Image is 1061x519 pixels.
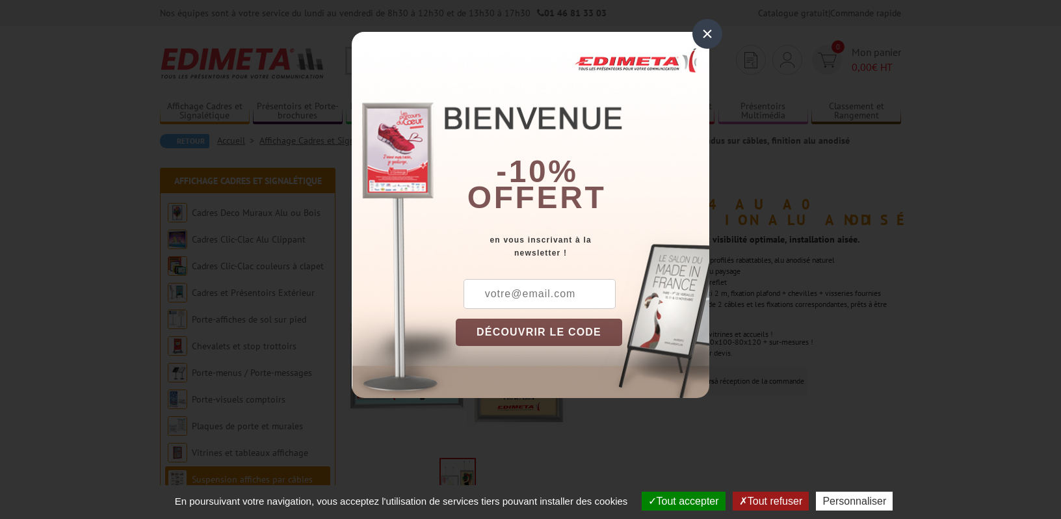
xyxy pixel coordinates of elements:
div: en vous inscrivant à la newsletter ! [456,233,709,259]
font: offert [467,180,607,215]
button: Tout refuser [733,492,809,511]
div: × [692,19,722,49]
button: DÉCOUVRIR LE CODE [456,319,622,346]
input: votre@email.com [464,279,616,309]
button: Tout accepter [642,492,726,511]
span: En poursuivant votre navigation, vous acceptez l'utilisation de services tiers pouvant installer ... [168,496,635,507]
b: -10% [496,154,578,189]
button: Personnaliser (fenêtre modale) [816,492,893,511]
